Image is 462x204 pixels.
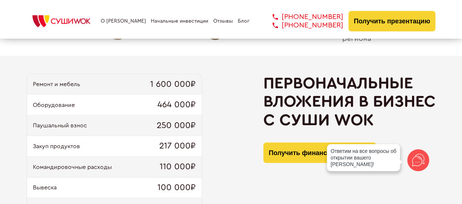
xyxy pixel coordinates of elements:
[327,144,400,171] div: Ответим на все вопросы об открытии вашего [PERSON_NAME]!
[263,74,436,129] h2: Первоначальные вложения в бизнес с Суши Wok
[33,163,112,170] span: Командировочные расходы
[348,11,436,31] button: Получить презентацию
[27,13,96,29] img: СУШИWOK
[157,100,196,110] span: 464 000₽
[261,21,343,30] a: [PHONE_NUMBER]
[263,142,376,163] button: Получить финансовую модель
[101,18,146,24] a: О [PERSON_NAME]
[150,79,196,89] span: 1 600 000₽
[157,182,196,193] span: 100 000₽
[213,18,233,24] a: Отзывы
[33,184,57,190] span: Вывеска
[160,162,196,172] span: 110 000₽
[33,81,80,87] span: Ремонт и мебель
[157,120,196,131] span: 250 000₽
[33,122,87,128] span: Паушальный взнос
[159,141,196,151] span: 217 000₽
[238,18,249,24] a: Блог
[261,13,343,21] a: [PHONE_NUMBER]
[151,18,208,24] a: Начальные инвестиции
[33,143,80,149] span: Закуп продуктов
[33,101,75,108] span: Оборудование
